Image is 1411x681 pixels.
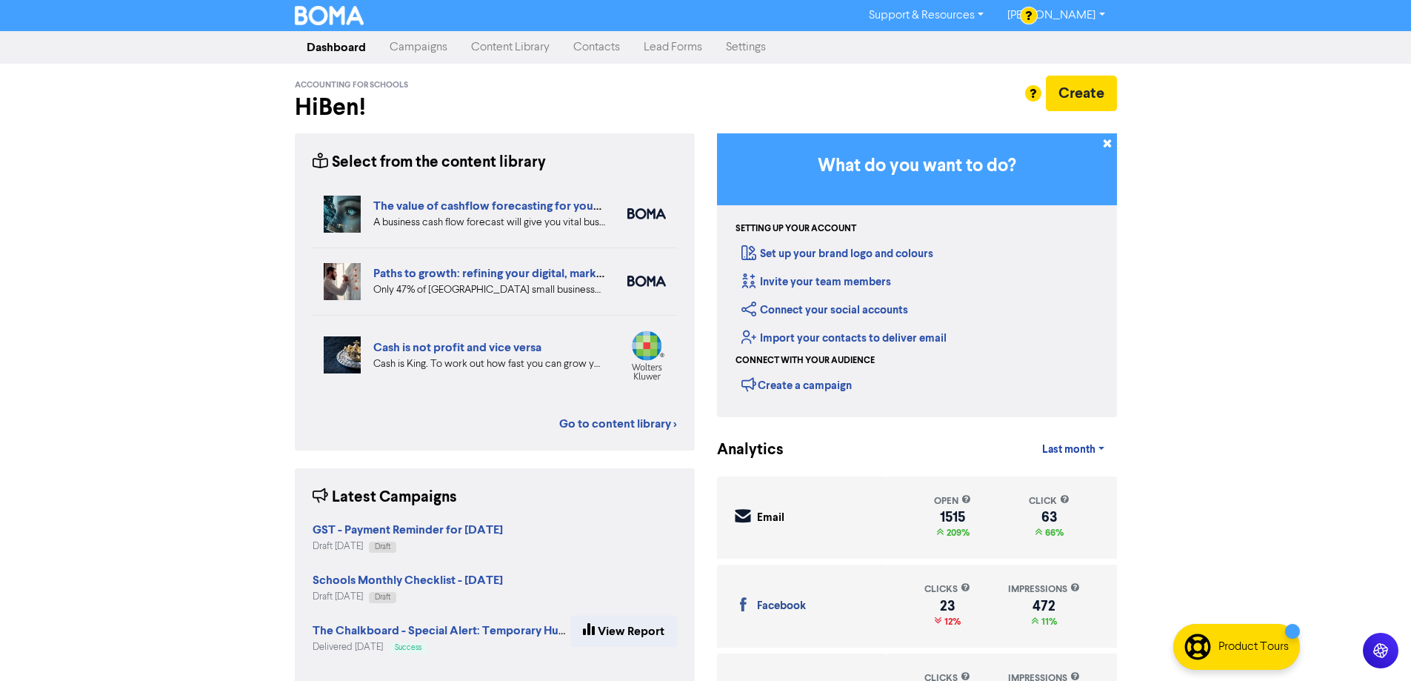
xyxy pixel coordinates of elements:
div: 1515 [934,511,971,523]
div: Create a campaign [741,373,852,396]
span: Success [395,644,421,651]
div: Latest Campaigns [313,486,457,509]
div: Facebook [757,598,806,615]
div: Only 47% of New Zealand small businesses expect growth in 2025. We’ve highlighted four key ways y... [373,282,605,298]
a: Go to content library > [559,415,677,433]
div: Analytics [717,439,765,462]
strong: GST - Payment Reminder for [DATE] [313,522,503,537]
img: wolterskluwer [627,330,666,380]
div: 63 [1029,511,1070,523]
div: Select from the content library [313,151,546,174]
a: Contacts [561,33,632,62]
a: Last month [1030,435,1116,465]
div: Draft [DATE] [313,539,503,554]
a: GST - Payment Reminder for [DATE] [313,525,503,537]
a: Import your contacts to deliver email [741,331,947,345]
div: 23 [924,600,970,612]
a: [PERSON_NAME] [995,4,1116,27]
a: Connect your social accounts [741,303,908,317]
span: 66% [1042,527,1064,539]
img: BOMA Logo [295,6,364,25]
a: Content Library [459,33,561,62]
iframe: Chat Widget [1337,610,1411,681]
a: Settings [714,33,778,62]
span: Draft [375,543,390,551]
h3: What do you want to do? [739,156,1095,177]
a: Campaigns [378,33,459,62]
div: Getting Started in BOMA [717,133,1117,417]
div: Setting up your account [735,222,856,236]
a: Dashboard [295,33,378,62]
span: Accounting For Schools [295,80,408,90]
a: Paths to growth: refining your digital, market and export strategies [373,266,723,281]
span: Draft [375,594,390,601]
strong: Schools Monthly Checklist - [DATE] [313,573,503,588]
a: Invite your team members [741,275,891,289]
img: boma [627,276,666,287]
a: The Chalkboard - Special Alert: Temporary Hubdoc Technical Issue [313,625,671,637]
a: Schools Monthly Checklist - [DATE] [313,575,503,587]
div: Draft [DATE] [313,590,503,604]
div: impressions [1008,582,1080,597]
span: 11% [1038,616,1057,628]
a: View Report [570,616,677,647]
div: open [934,494,971,508]
div: Email [757,510,784,527]
div: Connect with your audience [735,354,875,368]
a: The value of cashflow forecasting for your business [373,199,646,213]
a: Support & Resources [857,4,995,27]
span: Last month [1042,443,1095,456]
h2: Hi Ben ! [295,93,695,122]
img: boma_accounting [627,208,666,219]
a: Lead Forms [632,33,714,62]
a: Cash is not profit and vice versa [373,340,541,355]
button: Create [1046,76,1117,111]
div: A business cash flow forecast will give you vital business intelligence to help you scenario-plan... [373,215,605,230]
div: click [1029,494,1070,508]
div: clicks [924,582,970,597]
div: Delivered [DATE] [313,640,570,654]
span: 209% [944,527,970,539]
span: 12% [941,616,961,628]
a: Set up your brand logo and colours [741,247,933,261]
strong: The Chalkboard - Special Alert: Temporary Hubdoc Technical Issue [313,623,671,638]
div: 472 [1008,600,1080,612]
div: Cash is King. To work out how fast you can grow your business, you need to look at your projected... [373,356,605,372]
